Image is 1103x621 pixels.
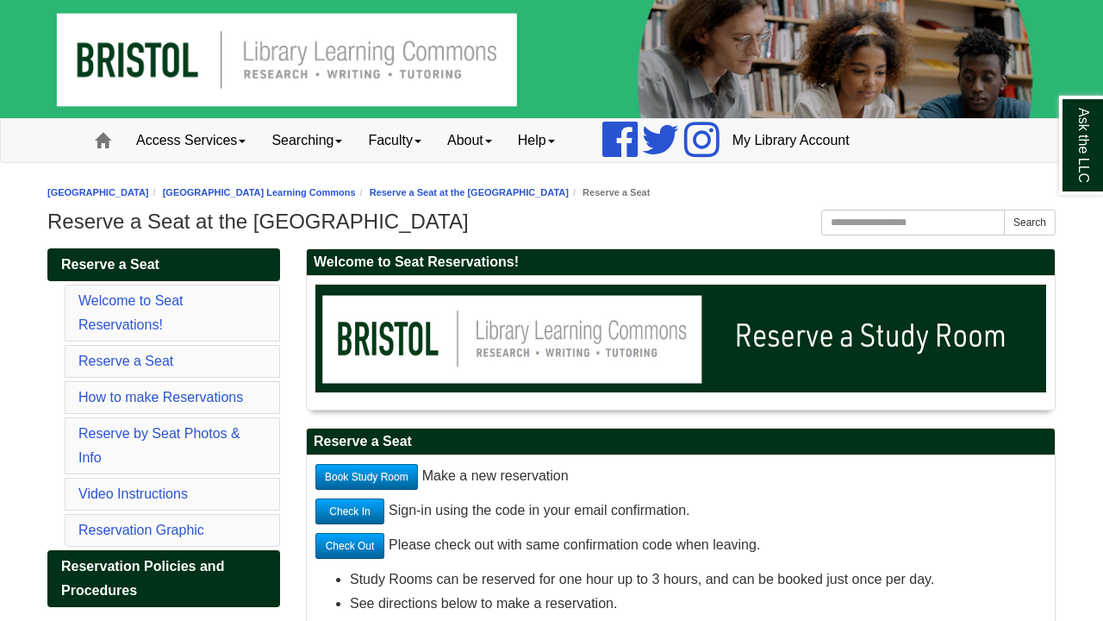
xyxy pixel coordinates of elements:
[47,550,280,607] a: Reservation Policies and Procedures
[370,187,569,198] a: Reserve a Seat at the [GEOGRAPHIC_DATA]
[315,464,1046,490] p: Make a new reservation
[569,185,650,201] li: Reserve a Seat
[434,119,505,162] a: About
[355,119,434,162] a: Faculty
[78,486,188,501] a: Video Instructions
[61,257,159,272] span: Reserve a Seat
[259,119,355,162] a: Searching
[47,210,1056,234] h1: Reserve a Seat at the [GEOGRAPHIC_DATA]
[350,592,1046,616] li: See directions below to make a reservation.
[78,354,173,368] a: Reserve a Seat
[78,293,184,332] a: Welcome to Seat Reservations!
[307,249,1055,276] h2: Welcome to Seat Reservations!
[78,523,204,537] a: Reservation Graphic
[315,533,384,559] a: Check Out
[307,429,1055,455] h2: Reserve a Seat
[1004,210,1056,235] button: Search
[78,426,240,465] a: Reserve by Seat Photos & Info
[315,499,1046,524] p: Sign-in using the code in your email confirmation.
[47,248,280,281] a: Reserve a Seat
[315,499,384,524] a: Check In
[78,390,243,405] a: How to make Reservations
[61,559,224,598] span: Reservation Policies and Procedures
[47,187,149,198] a: [GEOGRAPHIC_DATA]
[47,185,1056,201] nav: breadcrumb
[315,464,418,490] a: Book Study Room
[123,119,259,162] a: Access Services
[720,119,863,162] a: My Library Account
[315,533,1046,559] p: Please check out with same confirmation code when leaving.
[350,568,1046,592] li: Study Rooms can be reserved for one hour up to 3 hours, and can be booked just once per day.
[505,119,568,162] a: Help
[163,187,356,198] a: [GEOGRAPHIC_DATA] Learning Commons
